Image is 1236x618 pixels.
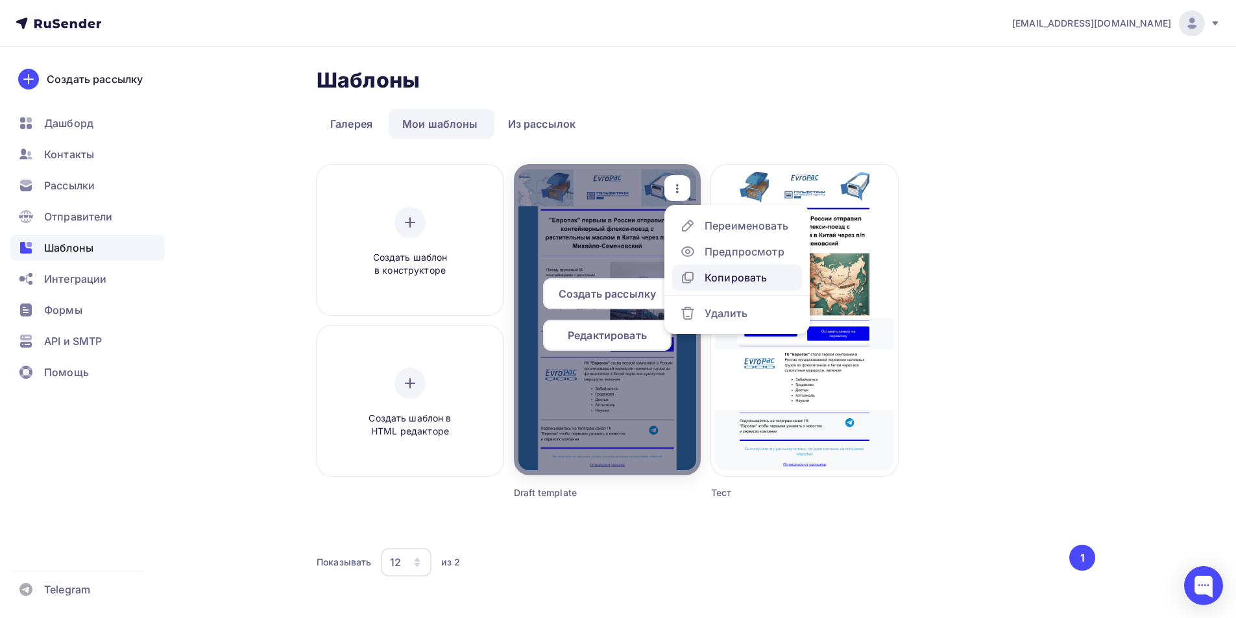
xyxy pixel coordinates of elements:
[380,547,432,577] button: 12
[44,582,90,597] span: Telegram
[10,297,165,323] a: Формы
[10,172,165,198] a: Рассылки
[10,204,165,230] a: Отправители
[1069,545,1095,571] button: Go to page 1
[705,244,784,259] div: Предпросмотр
[47,71,143,87] div: Создать рассылку
[317,556,371,569] div: Показывать
[1012,17,1171,30] span: [EMAIL_ADDRESS][DOMAIN_NAME]
[44,209,113,224] span: Отправители
[44,333,102,349] span: API и SMTP
[44,115,93,131] span: Дашборд
[568,327,647,343] span: Редактировать
[10,141,165,167] a: Контакты
[494,109,590,139] a: Из рассылок
[348,251,472,278] span: Создать шаблон в конструкторе
[44,178,95,193] span: Рассылки
[559,286,656,302] span: Создать рассылку
[348,412,472,438] span: Создать шаблон в HTML редакторе
[1012,10,1220,36] a: [EMAIL_ADDRESS][DOMAIN_NAME]
[514,486,654,499] div: Draft template
[705,305,747,321] div: Удалить
[44,364,89,380] span: Помощь
[1067,545,1096,571] ul: Pagination
[44,302,82,318] span: Формы
[44,240,93,256] span: Шаблоны
[711,486,851,499] div: Тест
[317,109,386,139] a: Галерея
[390,554,401,570] div: 12
[441,556,460,569] div: из 2
[44,271,106,287] span: Интеграции
[389,109,492,139] a: Мои шаблоны
[705,270,767,285] div: Копировать
[317,67,420,93] h2: Шаблоны
[705,218,788,233] div: Переименовать
[44,147,94,162] span: Контакты
[10,235,165,261] a: Шаблоны
[10,110,165,136] a: Дашборд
